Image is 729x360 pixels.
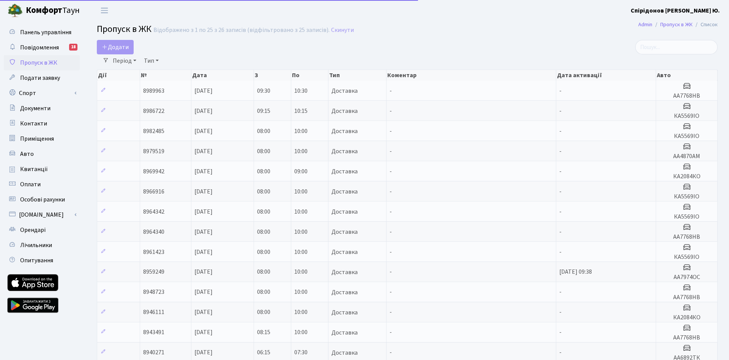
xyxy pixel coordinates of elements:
span: - [559,167,562,176]
a: Повідомлення18 [4,40,80,55]
span: - [390,87,392,95]
a: Квитанції [4,162,80,177]
span: [DATE] [194,87,213,95]
span: Доставка [331,209,358,215]
span: - [390,328,392,337]
span: Пропуск в ЖК [97,22,151,36]
a: Контакти [4,116,80,131]
span: 8982485 [143,127,164,135]
h5: AA7768НВ [659,233,714,241]
span: [DATE] [194,268,213,276]
a: Додати [97,40,134,54]
span: [DATE] [194,349,213,357]
span: - [390,349,392,357]
th: Авто [656,70,718,81]
span: 8979519 [143,147,164,155]
span: Доставка [331,249,358,255]
span: 8969942 [143,167,164,176]
th: Дата [191,70,254,81]
span: 08:00 [257,208,270,216]
span: - [559,208,562,216]
span: Квитанції [20,165,48,173]
b: Комфорт [26,4,62,16]
span: - [559,288,562,297]
span: Подати заявку [20,74,60,82]
h5: AA7768НВ [659,92,714,100]
img: logo.png [8,3,23,18]
span: Пропуск в ЖК [20,59,57,67]
span: Приміщення [20,135,54,143]
th: По [291,70,328,81]
span: 8943491 [143,328,164,337]
span: [DATE] [194,187,213,196]
span: 10:00 [294,328,308,337]
span: Доставка [331,168,358,174]
span: 10:00 [294,268,308,276]
span: Доставка [331,350,358,356]
span: 10:00 [294,127,308,135]
span: 10:00 [294,147,308,155]
div: 18 [69,44,77,51]
span: 09:30 [257,87,270,95]
span: 8966916 [143,187,164,196]
th: Тип [328,70,387,81]
th: Дії [97,70,140,81]
span: 08:00 [257,288,270,297]
a: Лічильники [4,238,80,253]
span: - [390,107,392,115]
span: 10:00 [294,208,308,216]
span: Доставка [331,88,358,94]
span: 09:00 [294,167,308,176]
span: 10:00 [294,187,308,196]
h5: КА2084КО [659,314,714,321]
span: Таун [26,4,80,17]
span: 10:00 [294,308,308,317]
a: Скинути [331,27,354,34]
a: Приміщення [4,131,80,146]
span: - [390,228,392,236]
th: З [254,70,291,81]
span: - [390,268,392,276]
span: - [559,308,562,317]
span: 10:00 [294,248,308,256]
span: [DATE] [194,167,213,176]
span: - [559,87,562,95]
span: Оплати [20,180,41,189]
a: Спірідонов [PERSON_NAME] Ю. [631,6,720,15]
a: Admin [638,21,652,29]
a: Оплати [4,177,80,192]
span: - [559,328,562,337]
a: Пропуск в ЖК [660,21,693,29]
span: 08:00 [257,248,270,256]
a: Опитування [4,253,80,268]
span: [DATE] [194,308,213,317]
h5: AA7974OC [659,274,714,281]
span: 08:00 [257,187,270,196]
h5: КА5569IO [659,193,714,200]
span: - [559,228,562,236]
span: Орендарі [20,226,46,234]
span: Доставка [331,330,358,336]
a: Документи [4,101,80,116]
a: Тип [141,54,162,67]
span: Панель управління [20,28,71,36]
a: [DOMAIN_NAME] [4,207,80,222]
a: Спорт [4,86,80,101]
span: 06:15 [257,349,270,357]
span: Опитування [20,256,53,265]
span: - [559,187,562,196]
span: Повідомлення [20,43,59,52]
span: Доставка [331,309,358,316]
span: 8948723 [143,288,164,297]
span: Контакти [20,119,47,128]
span: - [390,208,392,216]
span: [DATE] [194,208,213,216]
span: [DATE] [194,107,213,115]
span: 8946111 [143,308,164,317]
span: - [559,248,562,256]
span: [DATE] [194,328,213,337]
h5: КА5569ІО [659,254,714,261]
span: 08:00 [257,268,270,276]
h5: АА7768НВ [659,294,714,301]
